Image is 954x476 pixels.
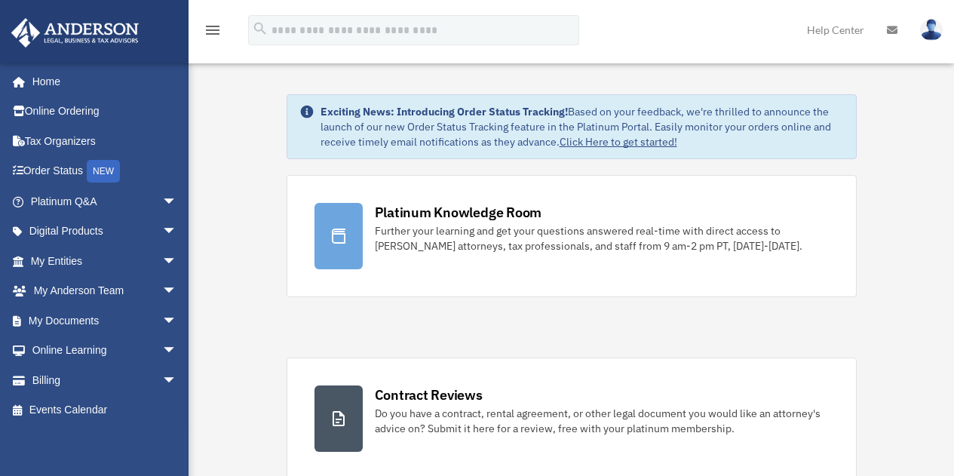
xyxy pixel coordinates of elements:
div: Do you have a contract, rental agreement, or other legal document you would like an attorney's ad... [375,406,829,436]
a: Events Calendar [11,395,200,425]
a: Tax Organizers [11,126,200,156]
strong: Exciting News: Introducing Order Status Tracking! [321,105,568,118]
div: Based on your feedback, we're thrilled to announce the launch of our new Order Status Tracking fe... [321,104,844,149]
i: menu [204,21,222,39]
span: arrow_drop_down [162,186,192,217]
a: My Entitiesarrow_drop_down [11,246,200,276]
i: search [252,20,268,37]
div: NEW [87,160,120,183]
div: Contract Reviews [375,385,483,404]
a: menu [204,26,222,39]
span: arrow_drop_down [162,217,192,247]
a: Click Here to get started! [560,135,677,149]
a: Digital Productsarrow_drop_down [11,217,200,247]
a: Home [11,66,192,97]
div: Further your learning and get your questions answered real-time with direct access to [PERSON_NAM... [375,223,829,253]
img: User Pic [920,19,943,41]
span: arrow_drop_down [162,336,192,367]
a: Online Ordering [11,97,200,127]
img: Anderson Advisors Platinum Portal [7,18,143,48]
span: arrow_drop_down [162,306,192,336]
span: arrow_drop_down [162,365,192,396]
a: Online Learningarrow_drop_down [11,336,200,366]
a: Platinum Knowledge Room Further your learning and get your questions answered real-time with dire... [287,175,857,297]
a: Billingarrow_drop_down [11,365,200,395]
a: My Anderson Teamarrow_drop_down [11,276,200,306]
span: arrow_drop_down [162,246,192,277]
a: My Documentsarrow_drop_down [11,306,200,336]
a: Order StatusNEW [11,156,200,187]
a: Platinum Q&Aarrow_drop_down [11,186,200,217]
div: Platinum Knowledge Room [375,203,542,222]
span: arrow_drop_down [162,276,192,307]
